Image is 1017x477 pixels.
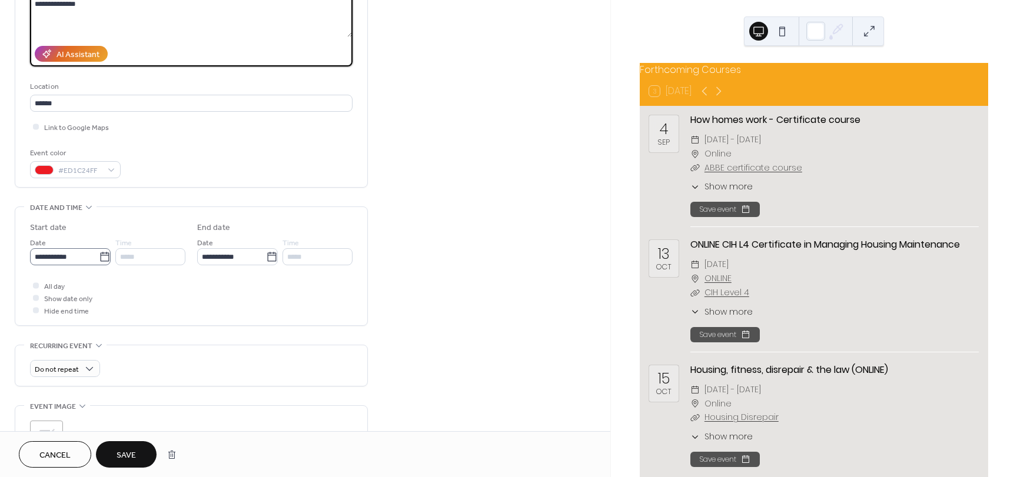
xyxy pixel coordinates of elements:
div: Forthcoming Courses [640,63,988,77]
div: Sep [658,139,670,146]
button: ​Show more [690,306,753,318]
button: Save [96,441,157,468]
div: AI Assistant [56,49,99,61]
div: ​ [690,181,700,193]
div: ​ [690,161,700,175]
a: Housing, fitness, disrepair & the law (ONLINE) [690,363,888,376]
div: ​ [690,306,700,318]
span: Event image [30,401,76,413]
div: ​ [690,431,700,443]
a: Housing Disrepair [704,411,779,423]
a: ONLINE CIH L4 Certificate in Managing Housing Maintenance [690,238,960,251]
span: Time [282,237,299,249]
a: ABBE certificate course [704,162,802,174]
div: ​ [690,272,700,286]
div: 15 [658,371,670,386]
span: [DATE] - [DATE] [704,383,761,397]
span: Cancel [39,449,71,462]
a: CIH Level 4 [704,286,749,298]
div: Start date [30,222,67,234]
div: Oct [656,388,672,396]
span: Recurring event [30,340,92,352]
span: Show more [704,306,753,318]
span: Hide end time [44,305,89,318]
div: ​ [690,133,700,147]
span: All day [44,281,65,293]
div: Location [30,81,350,93]
span: Show more [704,431,753,443]
button: Save event [690,327,760,342]
button: ​Show more [690,181,753,193]
span: Show date only [44,293,92,305]
span: [DATE] - [DATE] [704,133,761,147]
span: #ED1C24FF [58,165,102,177]
div: ​ [690,411,700,425]
div: Event color [30,147,118,159]
button: Save event [690,202,760,217]
div: ; [30,421,63,453]
span: Online [704,147,732,161]
span: Date and time [30,202,82,214]
div: 4 [660,122,668,136]
div: ​ [690,147,700,161]
div: 13 [658,246,670,261]
div: Oct [656,263,672,271]
div: End date [197,222,230,234]
span: Online [704,397,732,411]
span: Date [30,237,46,249]
button: Cancel [19,441,91,468]
span: Do not repeat [35,363,79,376]
a: How homes work - Certificate course [690,113,860,126]
button: Save event [690,452,760,467]
div: ​ [690,397,700,411]
button: AI Assistant [35,46,108,62]
div: ​ [690,258,700,272]
div: ​ [690,286,700,300]
span: Show more [704,181,753,193]
a: ONLINE [704,272,732,286]
span: Link to Google Maps [44,122,109,134]
span: Save [117,449,136,462]
span: Time [115,237,132,249]
span: [DATE] [704,258,729,272]
div: ​ [690,383,700,397]
span: Date [197,237,213,249]
button: ​Show more [690,431,753,443]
